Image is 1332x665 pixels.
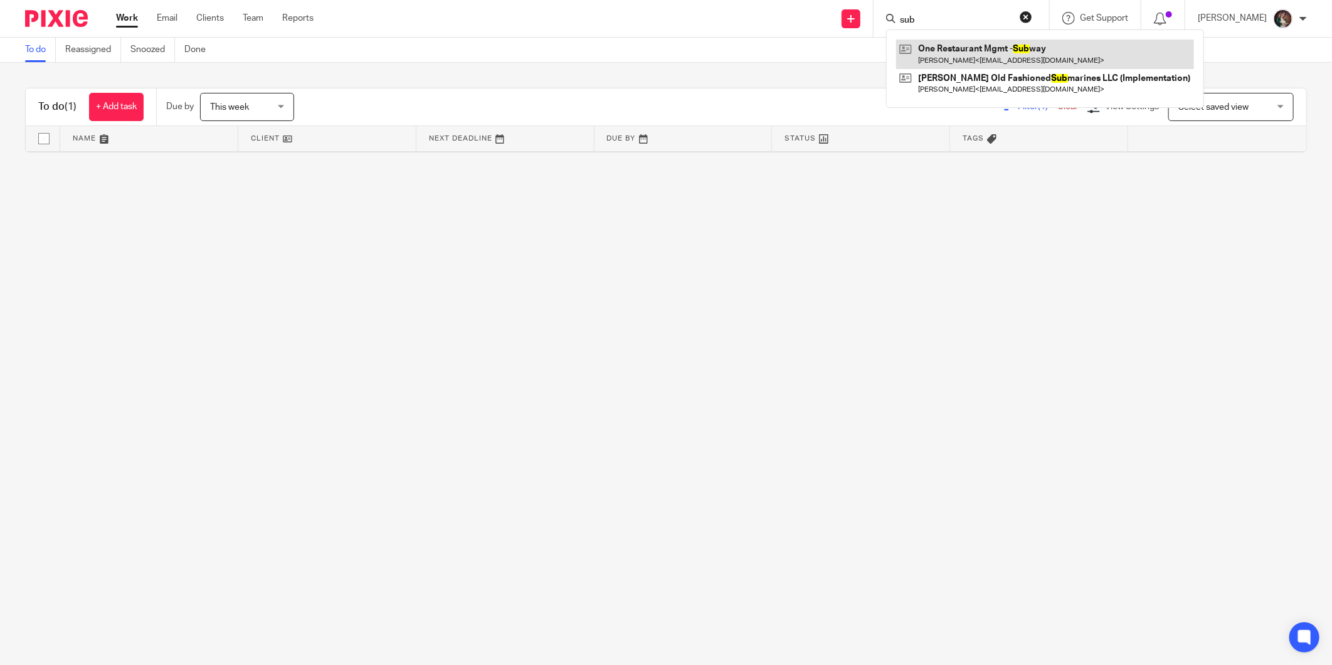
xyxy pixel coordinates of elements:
a: Work [116,12,138,24]
span: Get Support [1080,14,1128,23]
h1: To do [38,100,77,114]
input: Search [899,15,1012,26]
a: Clients [196,12,224,24]
a: + Add task [89,93,144,121]
button: Clear [1020,11,1032,23]
span: (1) [65,102,77,112]
img: Pixie [25,10,88,27]
img: Profile%20picture%20JUS.JPG [1273,9,1293,29]
a: Snoozed [130,38,175,62]
a: Reassigned [65,38,121,62]
a: Done [184,38,215,62]
span: Tags [963,135,984,142]
a: Email [157,12,177,24]
p: [PERSON_NAME] [1198,12,1267,24]
p: Due by [166,100,194,113]
a: Team [243,12,263,24]
span: This week [210,103,249,112]
span: Select saved view [1178,103,1249,112]
a: Reports [282,12,314,24]
a: To do [25,38,56,62]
